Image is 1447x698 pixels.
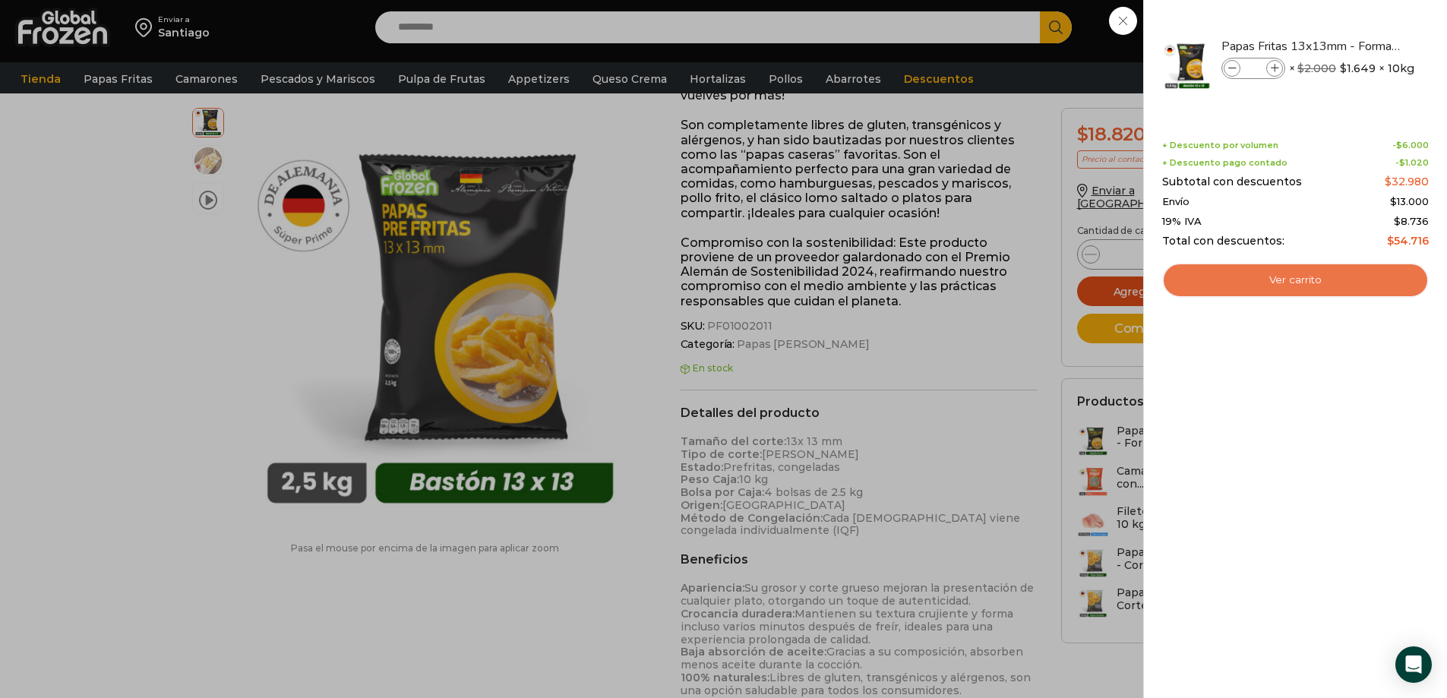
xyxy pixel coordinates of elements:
span: $ [1387,234,1394,248]
div: Open Intercom Messenger [1395,646,1432,683]
span: - [1392,141,1429,150]
bdi: 54.716 [1387,234,1429,248]
span: $ [1297,62,1304,75]
span: - [1395,158,1429,168]
bdi: 32.980 [1385,175,1429,188]
bdi: 6.000 [1396,140,1429,150]
span: Subtotal con descuentos [1162,175,1302,188]
span: Total con descuentos: [1162,235,1284,248]
bdi: 1.020 [1399,157,1429,168]
a: Ver carrito [1162,263,1429,298]
bdi: 13.000 [1390,195,1429,207]
span: $ [1390,195,1397,207]
span: $ [1340,61,1347,76]
bdi: 1.649 [1340,61,1376,76]
span: $ [1394,215,1401,227]
span: × × 10kg [1289,58,1414,79]
span: + Descuento por volumen [1162,141,1278,150]
a: Papas Fritas 13x13mm - Formato 2,5 kg - Caja 10 kg [1221,38,1402,55]
span: $ [1385,175,1392,188]
span: + Descuento pago contado [1162,158,1287,168]
span: $ [1399,157,1405,168]
span: 8.736 [1394,215,1429,227]
span: Envío [1162,196,1190,208]
span: $ [1396,140,1402,150]
span: 19% IVA [1162,216,1202,228]
bdi: 2.000 [1297,62,1336,75]
input: Product quantity [1242,60,1265,77]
